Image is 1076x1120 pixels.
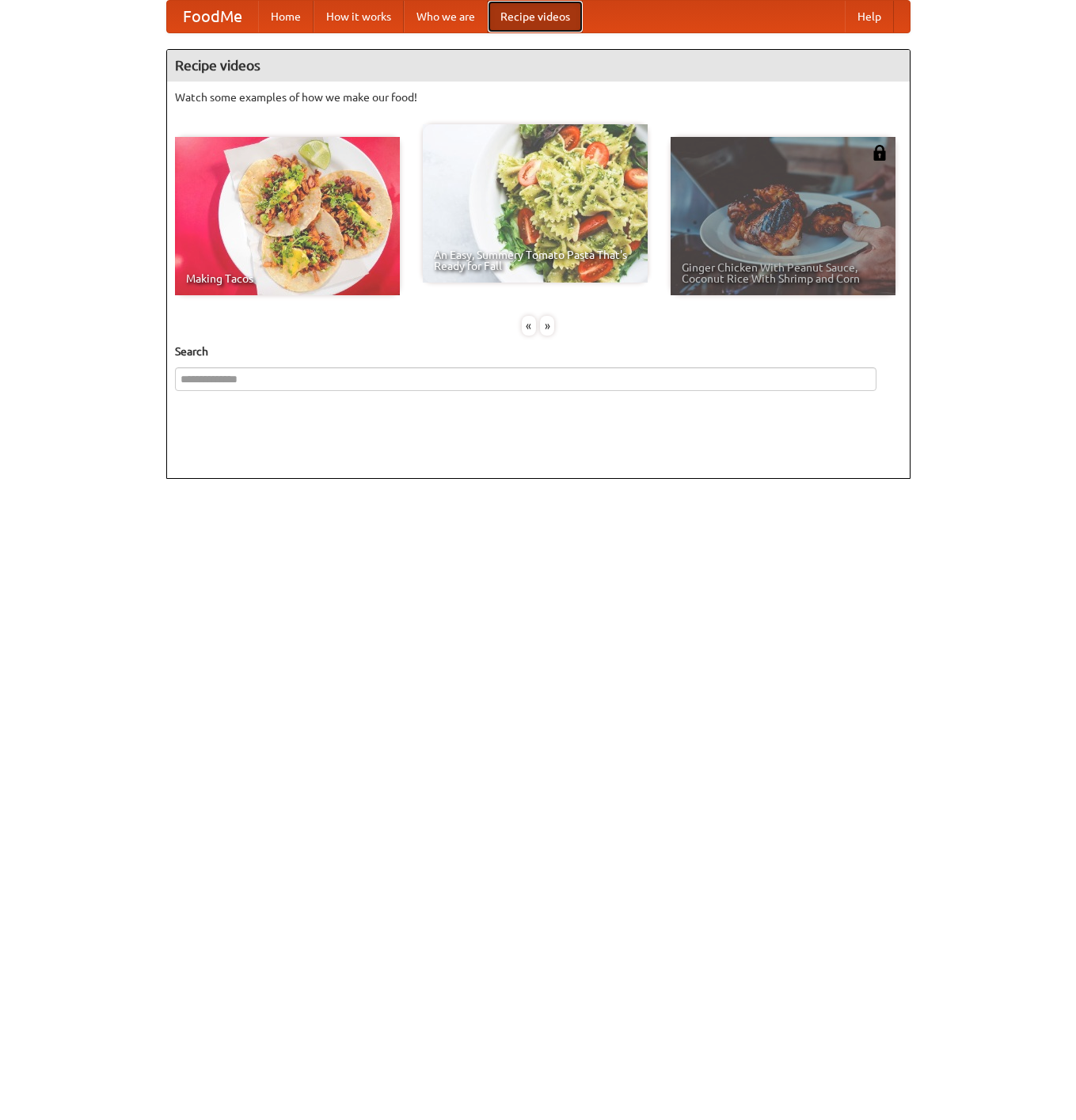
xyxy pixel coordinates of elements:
a: Help [845,1,894,32]
span: Making Tacos [186,273,389,284]
span: An Easy, Summery Tomato Pasta That's Ready for Fall [434,249,637,271]
img: 483408.png [872,145,888,161]
a: FoodMe [167,1,258,32]
a: Making Tacos [175,137,400,295]
a: Recipe videos [488,1,583,32]
a: Home [258,1,314,32]
div: » [540,316,554,336]
a: Who we are [404,1,488,32]
h5: Search [175,344,902,359]
a: An Easy, Summery Tomato Pasta That's Ready for Fall [423,124,648,283]
a: How it works [314,1,404,32]
p: Watch some examples of how we make our food! [175,89,902,105]
div: « [522,316,536,336]
h4: Recipe videos [167,50,910,82]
